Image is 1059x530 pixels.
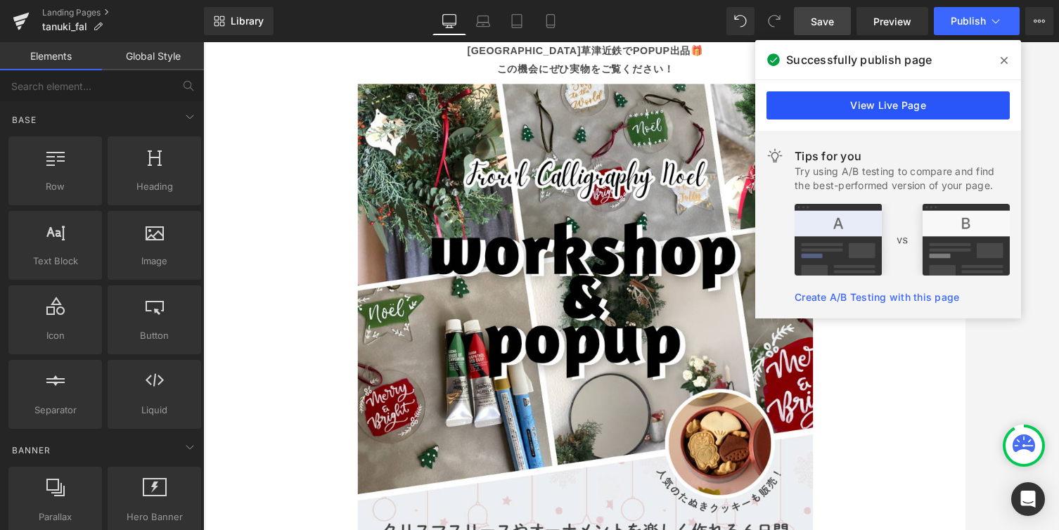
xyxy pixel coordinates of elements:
span: Save [811,14,834,29]
img: light.svg [766,148,783,164]
span: Image [112,254,197,269]
span: Successfully publish page [786,51,932,68]
span: Base [11,113,38,127]
div: Open Intercom Messenger [1011,482,1045,516]
button: Redo [760,7,788,35]
span: Liquid [112,403,197,418]
span: Separator [13,403,98,418]
div: Try using A/B testing to compare and find the best-performed version of your page. [795,164,1010,193]
a: New Library [204,7,274,35]
button: Undo [726,7,755,35]
span: Banner [11,444,52,457]
span: Hero Banner [112,510,197,524]
button: More [1025,7,1053,35]
span: Row [13,179,98,194]
span: Text Block [13,254,98,269]
div: Tips for you [795,148,1010,164]
span: Library [231,15,264,27]
span: tanuki_fal [42,21,87,32]
a: Laptop [466,7,500,35]
span: Preview [873,14,911,29]
a: Create A/B Testing with this page [795,291,959,303]
span: Heading [112,179,197,194]
img: tip.png [795,204,1010,276]
span: Publish [951,15,986,27]
span: Button [112,328,197,343]
a: Global Style [102,42,204,70]
span: Icon [13,328,98,343]
a: Tablet [500,7,534,35]
a: Desktop [432,7,466,35]
a: Preview [856,7,928,35]
a: View Live Page [766,91,1010,119]
span: Parallax [13,510,98,524]
button: Publish [934,7,1020,35]
a: Mobile [534,7,567,35]
a: Landing Pages [42,7,204,18]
